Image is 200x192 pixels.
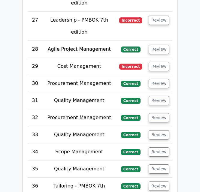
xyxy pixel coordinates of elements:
span: Correct [121,46,141,52]
td: 32 [28,109,43,126]
td: Leadership - PMBOK 7th edition [43,12,116,41]
span: Correct [121,98,141,104]
td: 29 [28,58,43,75]
span: Incorrect [119,64,142,70]
td: Cost Management [43,58,116,75]
button: Review [149,164,169,174]
td: 35 [28,160,43,178]
td: Agile Project Management [43,41,116,58]
button: Review [149,96,169,105]
button: Review [149,45,169,54]
td: 33 [28,126,43,143]
td: 28 [28,41,43,58]
span: Correct [121,149,141,155]
button: Review [149,113,169,122]
td: Quality Management [43,160,116,178]
td: 31 [28,92,43,109]
button: Review [149,16,169,25]
button: Review [149,79,169,88]
span: Correct [121,166,141,172]
td: Procurement Management [43,75,116,92]
button: Review [149,147,169,157]
td: 27 [28,12,43,41]
span: Correct [121,81,141,87]
button: Review [149,130,169,139]
td: 30 [28,75,43,92]
td: Quality Management [43,126,116,143]
span: Correct [121,115,141,121]
td: 34 [28,143,43,160]
td: Quality Management [43,92,116,109]
td: Scope Management [43,143,116,160]
span: Incorrect [119,17,142,23]
td: Procurement Management [43,109,116,126]
span: Correct [121,183,141,189]
button: Review [149,62,169,71]
span: Correct [121,132,141,138]
button: Review [149,181,169,191]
